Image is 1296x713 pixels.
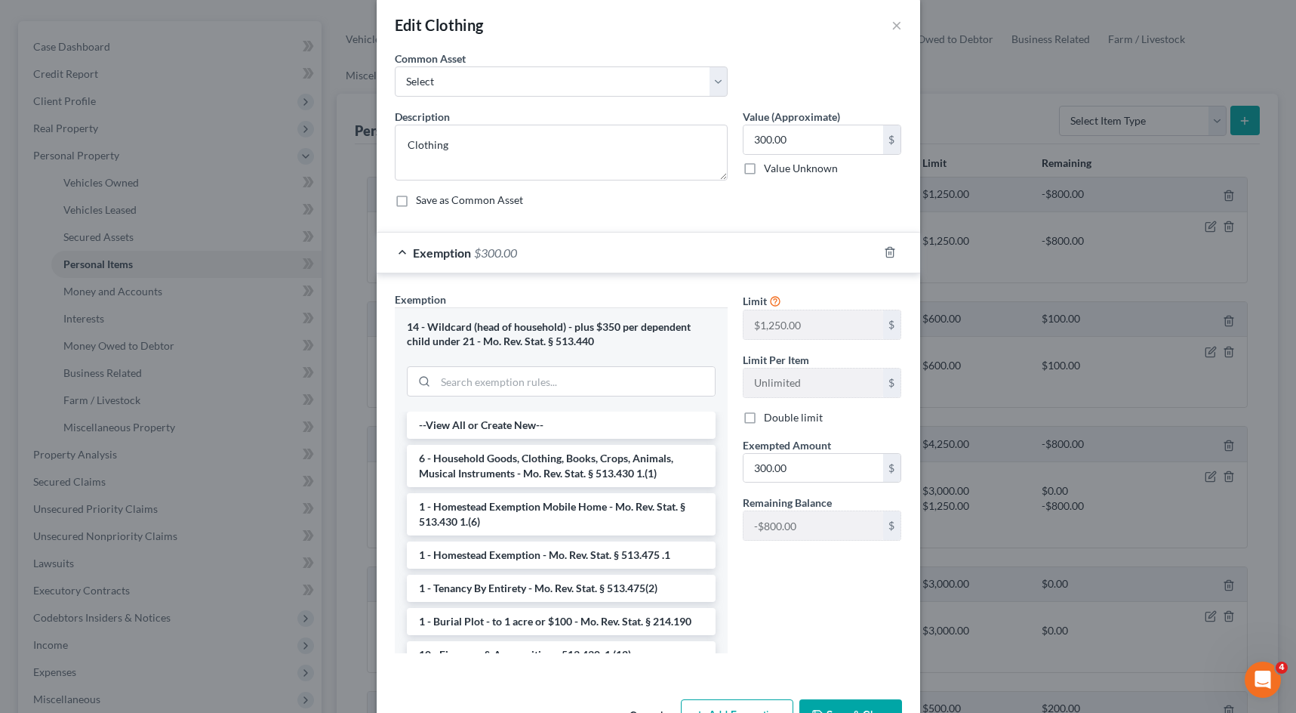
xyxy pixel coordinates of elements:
[743,511,883,540] input: --
[883,369,901,397] div: $
[743,295,767,307] span: Limit
[743,495,832,511] label: Remaining Balance
[413,245,471,260] span: Exemption
[883,454,901,483] div: $
[436,367,715,396] input: Search exemption rules...
[743,310,883,339] input: --
[395,110,450,123] span: Description
[743,352,809,368] label: Limit Per Item
[407,412,716,439] li: --View All or Create New--
[395,14,484,35] div: Edit Clothing
[883,511,901,540] div: $
[395,51,466,66] label: Common Asset
[764,161,838,176] label: Value Unknown
[883,310,901,339] div: $
[407,608,716,635] li: 1 - Burial Plot - to 1 acre or $100 - Mo. Rev. Stat. § 214.190
[407,641,716,668] li: 10 - Firearms & Ammunition - 513.430. 1.(12)
[883,125,901,154] div: $
[743,109,840,125] label: Value (Approximate)
[407,542,716,569] li: 1 - Homestead Exemption - Mo. Rev. Stat. § 513.475 .1
[416,193,523,208] label: Save as Common Asset
[764,410,823,425] label: Double limit
[743,125,883,154] input: 0.00
[474,245,517,260] span: $300.00
[407,575,716,602] li: 1 - Tenancy By Entirety - Mo. Rev. Stat. § 513.475(2)
[743,369,883,397] input: --
[891,16,902,34] button: ×
[743,439,831,452] span: Exempted Amount
[1276,662,1288,674] span: 4
[407,445,716,487] li: 6 - Household Goods, Clothing, Books, Crops, Animals, Musical Instruments - Mo. Rev. Stat. § 513....
[407,493,716,536] li: 1 - Homestead Exemption Mobile Home - Mo. Rev. Stat. § 513.430 1.(6)
[395,293,446,306] span: Exemption
[407,320,716,348] div: 14 - Wildcard (head of household) - plus $350 per dependent child under 21 - Mo. Rev. Stat. § 513...
[1245,662,1281,698] iframe: Intercom live chat
[743,454,883,483] input: 0.00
